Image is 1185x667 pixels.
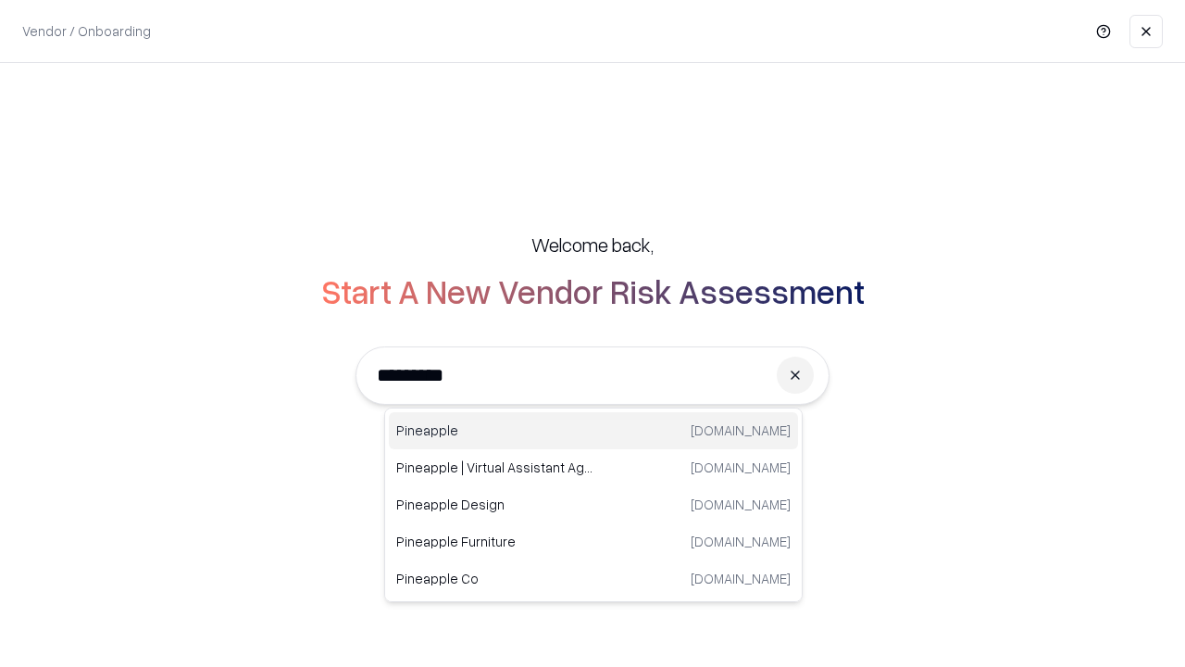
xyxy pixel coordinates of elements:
p: Vendor / Onboarding [22,21,151,41]
h5: Welcome back, [531,232,654,258]
p: [DOMAIN_NAME] [691,495,791,514]
p: Pineapple | Virtual Assistant Agency [396,458,593,477]
p: Pineapple Furniture [396,532,593,551]
p: [DOMAIN_NAME] [691,421,791,440]
p: Pineapple [396,421,593,440]
p: Pineapple Design [396,495,593,514]
h2: Start A New Vendor Risk Assessment [321,272,865,309]
p: [DOMAIN_NAME] [691,532,791,551]
p: Pineapple Co [396,569,593,588]
div: Suggestions [384,408,803,602]
p: [DOMAIN_NAME] [691,569,791,588]
p: [DOMAIN_NAME] [691,458,791,477]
